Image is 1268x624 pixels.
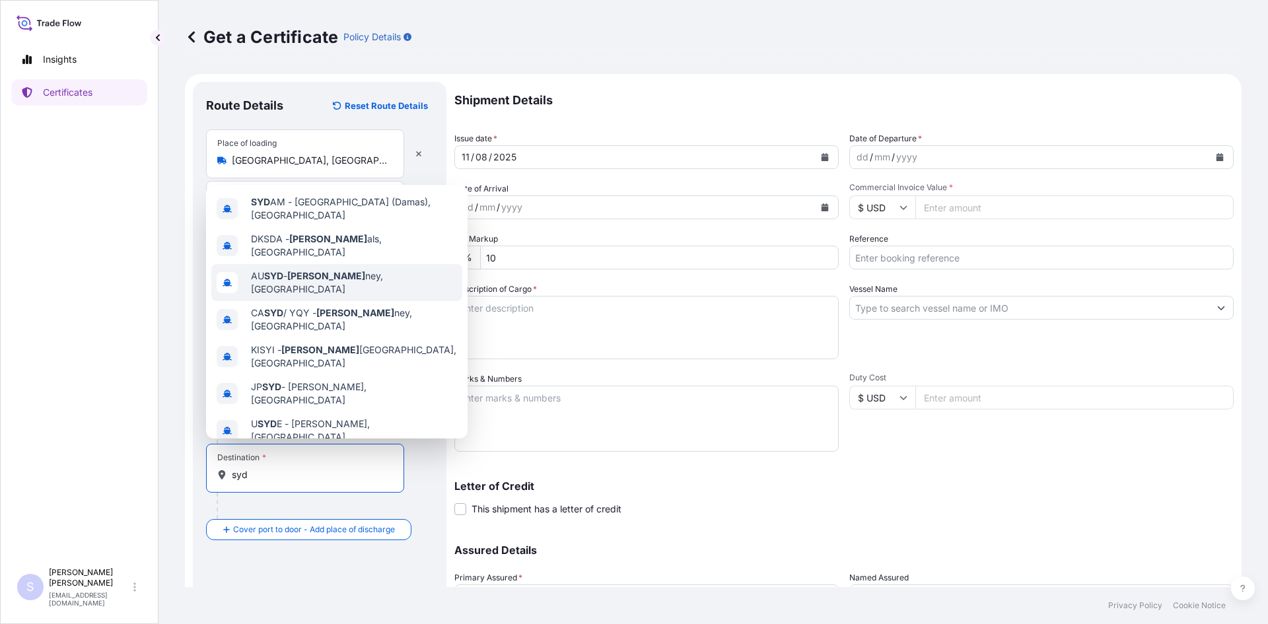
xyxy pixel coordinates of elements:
label: Reference [849,232,888,246]
button: Calendar [1209,147,1230,168]
label: Named Assured [849,571,909,584]
input: Enter booking reference [849,246,1234,269]
div: month, [873,149,892,165]
p: Route Details [206,98,283,114]
label: CIF Markup [454,232,498,246]
span: Commercial Invoice Value [849,182,1234,193]
div: day, [460,149,471,165]
span: U E - [PERSON_NAME], [GEOGRAPHIC_DATA] [251,417,457,444]
div: Place of loading [217,138,277,149]
div: month, [478,199,497,215]
input: Destination [232,468,388,481]
div: / [870,149,873,165]
button: Calendar [814,147,835,168]
input: Type to search vessel name or IMO [850,296,1209,320]
p: [PERSON_NAME] [PERSON_NAME] [49,567,131,588]
p: Get a Certificate [185,26,338,48]
span: AU - ney, [GEOGRAPHIC_DATA] [251,269,457,296]
b: SYD [262,381,281,392]
button: Calendar [814,197,835,218]
span: CA / YQY - ney, [GEOGRAPHIC_DATA] [251,306,457,333]
input: Enter amount [915,386,1234,409]
input: Enter percentage between 0 and 10% [480,246,839,269]
p: Privacy Policy [1108,600,1162,611]
div: year, [492,149,518,165]
b: [PERSON_NAME] [289,233,367,244]
div: / [497,199,500,215]
input: Enter amount [915,195,1234,219]
div: year, [895,149,919,165]
span: Duty Cost [849,372,1234,383]
button: Show suggestions [1209,296,1233,320]
b: [PERSON_NAME] [287,270,365,281]
span: Primary Assured [454,571,522,584]
p: Assured Details [454,545,1234,555]
div: / [475,199,478,215]
div: day, [460,199,475,215]
span: S [26,580,34,594]
label: Marks & Numbers [454,372,522,386]
span: AM - [GEOGRAPHIC_DATA] (Damas), [GEOGRAPHIC_DATA] [251,195,457,222]
label: Vessel Name [849,283,898,296]
p: Reset Route Details [345,99,428,112]
p: Certificates [43,86,92,99]
b: SYD [258,418,277,429]
b: SYD [251,196,270,207]
b: SYD [264,307,283,318]
div: / [489,149,492,165]
b: [PERSON_NAME] [281,344,359,355]
div: Destination [217,452,266,463]
input: Place of loading [232,154,388,167]
p: Insights [43,53,77,66]
span: JP - [PERSON_NAME], [GEOGRAPHIC_DATA] [251,380,457,407]
p: Shipment Details [454,82,1234,119]
p: [EMAIL_ADDRESS][DOMAIN_NAME] [49,591,131,607]
span: Date of Departure [849,132,922,145]
div: / [471,149,474,165]
b: [PERSON_NAME] [316,307,394,318]
p: Policy Details [343,30,401,44]
span: This shipment has a letter of credit [472,503,621,516]
span: KISYI - [GEOGRAPHIC_DATA], [GEOGRAPHIC_DATA] [251,343,457,370]
label: Description of Cargo [454,283,537,296]
p: Letter of Credit [454,481,1234,491]
div: Show suggestions [206,185,468,438]
span: Cover port to door - Add place of discharge [233,523,395,536]
p: Cookie Notice [1173,600,1226,611]
input: Text to appear on certificate [206,181,404,205]
span: Date of Arrival [454,182,509,195]
b: SYD [264,270,283,281]
div: month, [474,149,489,165]
div: / [892,149,895,165]
span: DKSDA - als, [GEOGRAPHIC_DATA] [251,232,457,259]
div: day, [855,149,870,165]
span: Issue date [454,132,497,145]
div: year, [500,199,524,215]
